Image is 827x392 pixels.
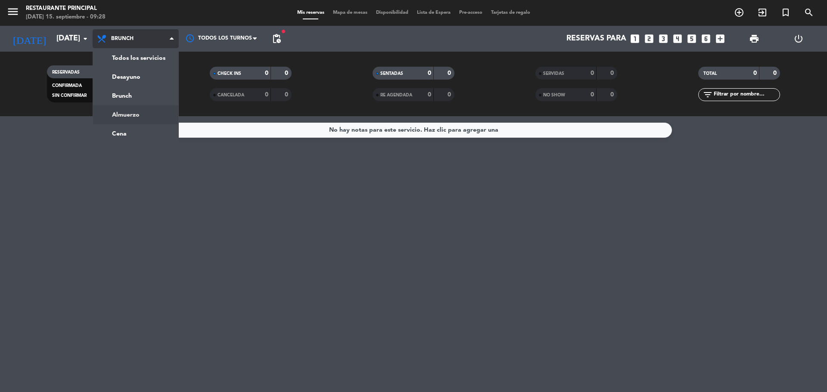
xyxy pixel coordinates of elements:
i: looks_two [644,33,655,44]
i: looks_one [629,33,640,44]
span: Lista de Espera [413,10,455,15]
span: CONFIRMADA [52,83,82,88]
span: Pre-acceso [455,10,487,15]
i: search [804,7,814,18]
strong: 0 [591,92,594,98]
strong: 0 [285,70,290,76]
span: Mis reservas [293,10,329,15]
a: Brunch [93,86,178,105]
strong: 0 [265,70,268,76]
i: looks_5 [686,33,697,44]
span: Mapa de mesas [329,10,372,15]
i: menu [6,5,19,18]
strong: 0 [610,92,616,98]
i: looks_4 [672,33,683,44]
i: turned_in_not [780,7,791,18]
strong: 0 [448,70,453,76]
span: SENTADAS [380,71,403,76]
strong: 0 [285,92,290,98]
span: TOTAL [703,71,717,76]
i: looks_3 [658,33,669,44]
span: CHECK INS [218,71,241,76]
a: Todos los servicios [93,49,178,68]
span: print [749,34,759,44]
i: exit_to_app [757,7,768,18]
span: Reservas para [566,34,626,43]
strong: 0 [591,70,594,76]
span: fiber_manual_record [281,29,286,34]
div: Restaurante Principal [26,4,106,13]
span: Brunch [111,36,134,42]
span: pending_actions [271,34,282,44]
div: LOG OUT [776,26,821,52]
span: Tarjetas de regalo [487,10,535,15]
i: [DATE] [6,29,52,48]
span: RESERVADAS [52,70,80,74]
strong: 0 [428,92,431,98]
div: No hay notas para este servicio. Haz clic para agregar una [329,125,498,135]
div: [DATE] 15. septiembre - 09:28 [26,13,106,22]
strong: 0 [448,92,453,98]
span: SIN CONFIRMAR [52,93,87,98]
i: filter_list [703,90,713,100]
i: add_circle_outline [734,7,744,18]
span: NO SHOW [543,93,565,97]
i: looks_6 [700,33,712,44]
input: Filtrar por nombre... [713,90,780,99]
span: RE AGENDADA [380,93,412,97]
strong: 0 [265,92,268,98]
span: SERVIDAS [543,71,564,76]
a: Desayuno [93,68,178,86]
i: arrow_drop_down [80,34,90,44]
i: add_box [715,33,726,44]
strong: 0 [610,70,616,76]
span: CANCELADA [218,93,244,97]
strong: 0 [428,70,431,76]
span: Disponibilidad [372,10,413,15]
a: Cena [93,124,178,143]
strong: 0 [753,70,757,76]
strong: 0 [773,70,778,76]
button: menu [6,5,19,21]
i: power_settings_new [793,34,804,44]
a: Almuerzo [93,105,178,124]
